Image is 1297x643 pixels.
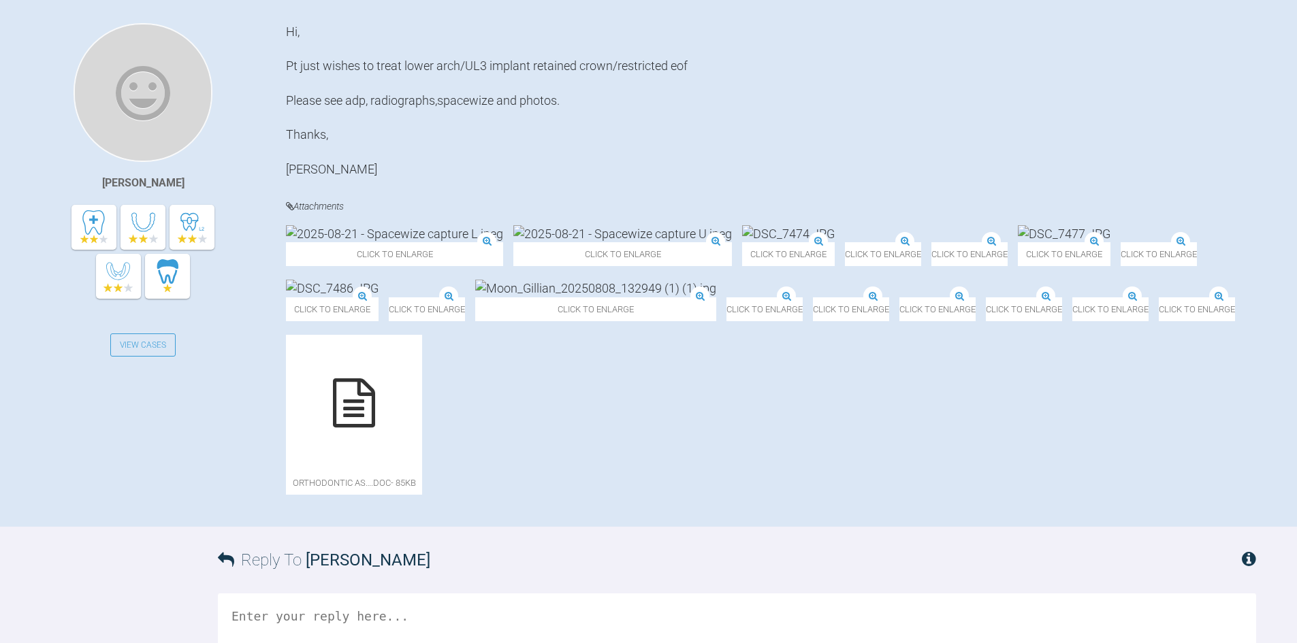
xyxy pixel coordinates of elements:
[1072,297,1149,321] span: Click to enlarge
[742,225,835,242] img: DSC_7474.JPG
[813,297,889,321] span: Click to enlarge
[286,335,379,352] img: DSC_7487.JPG
[986,297,1062,321] span: Click to enlarge
[1121,242,1213,266] span: Click to enlarge
[1018,242,1110,266] span: Click to enlarge
[110,333,176,357] a: View Cases
[1121,225,1213,242] img: DSC_7478.JPG
[389,297,465,321] span: Click to enlarge
[475,280,716,297] img: Moon_Gillian_20250808_132949 (1) (1).jpg
[389,471,525,495] span: orthodontic As….doc - 85KB
[726,297,803,321] span: Click to enlarge
[1018,225,1110,242] img: DSC_7477.JPG
[286,23,1256,178] div: Hi, Pt just wishes to treat lower arch/UL3 implant retained crown/restricted eof Please see adp, ...
[513,242,732,266] span: Click to enlarge
[845,242,921,266] span: Click to enlarge
[931,242,1008,266] span: Click to enlarge
[742,242,835,266] span: Click to enlarge
[286,352,379,376] span: Click to enlarge
[218,547,430,573] h3: Reply To
[102,174,185,192] div: [PERSON_NAME]
[513,225,732,242] img: 2025-08-21 - Spacewize capture U.jpeg
[74,23,212,162] img: Neil Fearns
[899,297,976,321] span: Click to enlarge
[475,297,716,321] span: Click to enlarge
[286,297,379,321] span: Click to enlarge
[286,242,503,266] span: Click to enlarge
[286,225,503,242] img: 2025-08-21 - Spacewize capture L.jpeg
[306,550,430,570] span: [PERSON_NAME]
[286,280,379,297] img: DSC_7486.JPG
[286,198,1256,215] h4: Attachments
